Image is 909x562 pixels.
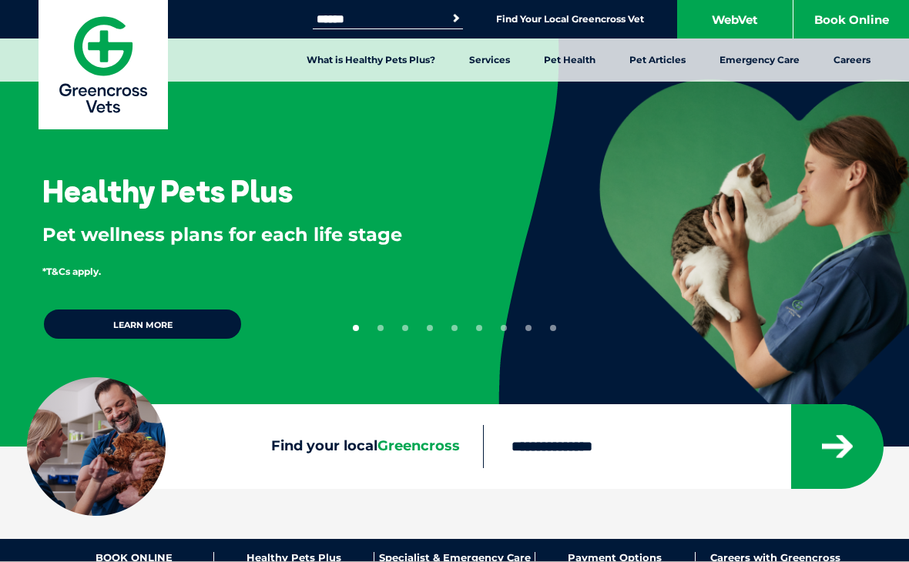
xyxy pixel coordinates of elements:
[42,308,243,340] a: Learn more
[550,325,556,331] button: 9 of 9
[452,38,527,82] a: Services
[703,38,817,82] a: Emergency Care
[42,266,101,277] span: *T&Cs apply.
[377,437,460,454] span: Greencross
[42,176,293,206] h3: Healthy Pets Plus
[27,438,483,455] label: Find your local
[402,325,408,331] button: 3 of 9
[290,38,452,82] a: What is Healthy Pets Plus?
[427,325,433,331] button: 4 of 9
[476,325,482,331] button: 6 of 9
[612,38,703,82] a: Pet Articles
[451,325,458,331] button: 5 of 9
[448,11,464,26] button: Search
[42,222,448,248] p: Pet wellness plans for each life stage
[501,325,507,331] button: 7 of 9
[525,325,532,331] button: 8 of 9
[527,38,612,82] a: Pet Health
[353,325,359,331] button: 1 of 9
[817,38,887,82] a: Careers
[377,325,384,331] button: 2 of 9
[496,13,644,25] a: Find Your Local Greencross Vet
